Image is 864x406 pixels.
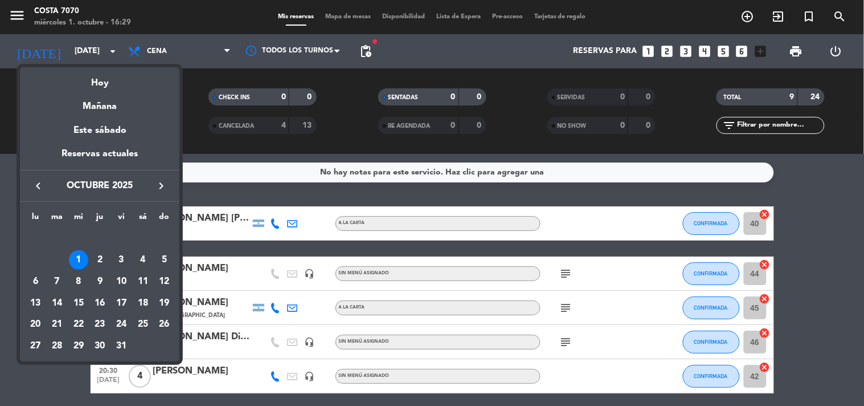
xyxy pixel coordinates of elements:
[31,179,45,193] i: keyboard_arrow_left
[47,315,67,334] div: 21
[20,147,179,170] div: Reservas actuales
[24,314,46,335] td: 20 de octubre de 2025
[90,315,109,334] div: 23
[132,314,154,335] td: 25 de octubre de 2025
[46,314,68,335] td: 21 de octubre de 2025
[68,335,89,357] td: 29 de octubre de 2025
[89,293,111,314] td: 16 de octubre de 2025
[24,210,46,228] th: lunes
[155,294,174,313] div: 19
[89,314,111,335] td: 23 de octubre de 2025
[47,294,67,313] div: 14
[69,336,88,356] div: 29
[133,250,153,270] div: 4
[155,250,174,270] div: 5
[46,335,68,357] td: 28 de octubre de 2025
[155,315,174,334] div: 26
[26,272,45,291] div: 6
[46,271,68,293] td: 7 de octubre de 2025
[112,294,131,313] div: 17
[90,294,109,313] div: 16
[20,115,179,147] div: Este sábado
[68,293,89,314] td: 15 de octubre de 2025
[20,91,179,114] div: Mañana
[110,210,132,228] th: viernes
[132,271,154,293] td: 11 de octubre de 2025
[110,293,132,314] td: 17 de octubre de 2025
[48,178,151,193] span: octubre 2025
[154,249,175,271] td: 5 de octubre de 2025
[112,272,131,291] div: 10
[69,294,88,313] div: 15
[68,314,89,335] td: 22 de octubre de 2025
[24,228,175,250] td: OCT.
[90,250,109,270] div: 2
[26,294,45,313] div: 13
[110,249,132,271] td: 3 de octubre de 2025
[46,210,68,228] th: martes
[24,335,46,357] td: 27 de octubre de 2025
[151,178,171,193] button: keyboard_arrow_right
[69,250,88,270] div: 1
[133,272,153,291] div: 11
[69,315,88,334] div: 22
[132,249,154,271] td: 4 de octubre de 2025
[68,249,89,271] td: 1 de octubre de 2025
[154,210,175,228] th: domingo
[20,67,179,91] div: Hoy
[154,271,175,293] td: 12 de octubre de 2025
[47,336,67,356] div: 28
[133,294,153,313] div: 18
[24,271,46,293] td: 6 de octubre de 2025
[46,293,68,314] td: 14 de octubre de 2025
[68,210,89,228] th: miércoles
[26,336,45,356] div: 27
[47,272,67,291] div: 7
[89,335,111,357] td: 30 de octubre de 2025
[154,293,175,314] td: 19 de octubre de 2025
[89,271,111,293] td: 9 de octubre de 2025
[132,293,154,314] td: 18 de octubre de 2025
[110,271,132,293] td: 10 de octubre de 2025
[89,249,111,271] td: 2 de octubre de 2025
[110,335,132,357] td: 31 de octubre de 2025
[90,272,109,291] div: 9
[110,314,132,335] td: 24 de octubre de 2025
[112,250,131,270] div: 3
[90,336,109,356] div: 30
[154,179,168,193] i: keyboard_arrow_right
[133,315,153,334] div: 25
[155,272,174,291] div: 12
[112,336,131,356] div: 31
[26,315,45,334] div: 20
[69,272,88,291] div: 8
[24,293,46,314] td: 13 de octubre de 2025
[154,314,175,335] td: 26 de octubre de 2025
[112,315,131,334] div: 24
[28,178,48,193] button: keyboard_arrow_left
[89,210,111,228] th: jueves
[68,271,89,293] td: 8 de octubre de 2025
[132,210,154,228] th: sábado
